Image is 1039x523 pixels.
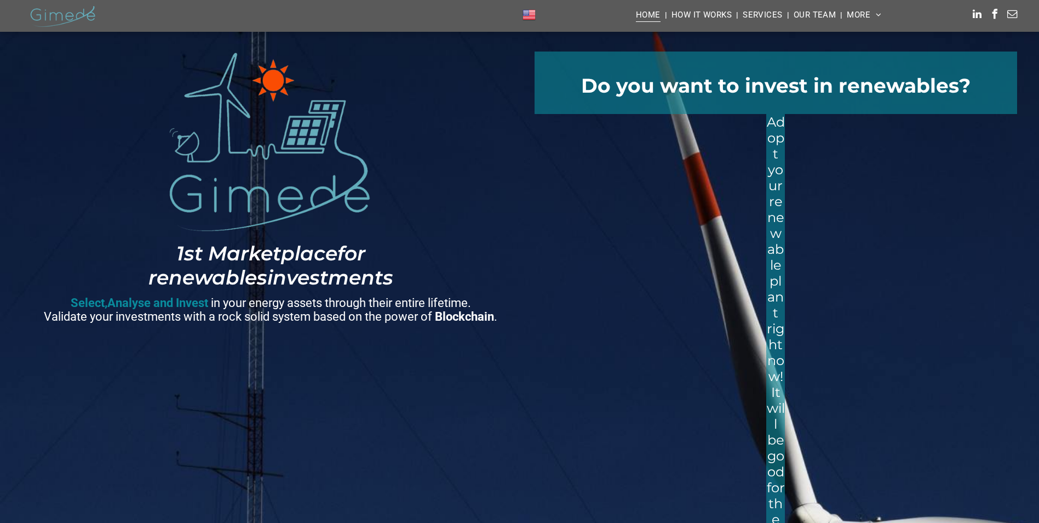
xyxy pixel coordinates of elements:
[667,7,736,22] a: HOW IT WORKS
[969,7,985,25] a: linkedin
[767,114,785,384] span: Adopt your renewable plant right now!
[632,7,665,22] a: HOME
[71,296,208,310] a: Select,Analyse and Invest
[44,310,432,323] font: Validate your investments with a rock solid system based on the power of
[494,310,497,323] font: .
[581,73,971,98] b: Do you want to invest in renewables?
[789,7,841,22] a: OUR TEAM
[26,1,99,31] img: gimede_01-04-compressor-158w.png
[176,241,337,265] span: 1st Marketplace
[1004,7,1020,25] a: email
[211,296,471,310] font: in your energy assets through their entire lifetime.
[105,296,107,310] font: ,
[523,8,536,22] img: English
[987,7,1002,25] a: facebook
[738,7,787,22] a: SERVICES
[142,36,399,235] img: Gimede blockchain
[435,310,494,323] font: Blockchain
[71,296,105,310] font: Select
[267,265,393,289] i: investments
[148,241,365,289] i: for renewables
